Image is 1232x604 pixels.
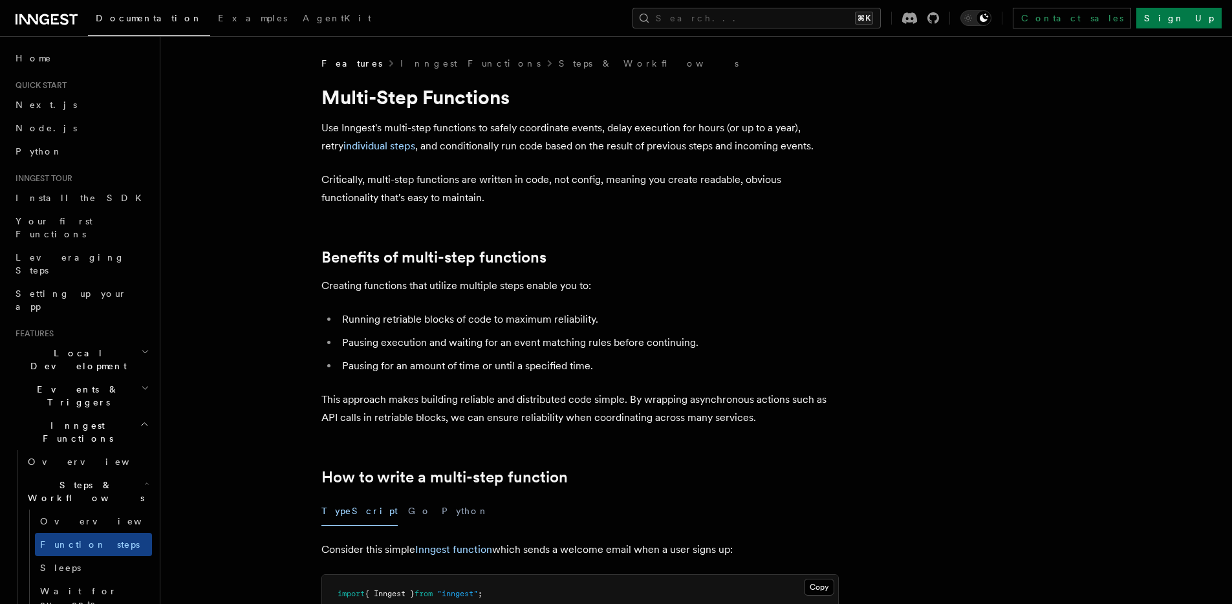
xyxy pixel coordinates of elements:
span: "inngest" [437,589,478,598]
p: Use Inngest's multi-step functions to safely coordinate events, delay execution for hours (or up ... [321,119,839,155]
li: Running retriable blocks of code to maximum reliability. [338,310,839,329]
a: Sign Up [1136,8,1222,28]
button: Steps & Workflows [23,473,152,510]
button: Copy [804,579,834,596]
span: Install the SDK [16,193,149,203]
h1: Multi-Step Functions [321,85,839,109]
a: Node.js [10,116,152,140]
span: Leveraging Steps [16,252,125,275]
span: Features [10,329,54,339]
li: Pausing execution and waiting for an event matching rules before continuing. [338,334,839,352]
a: AgentKit [295,4,379,35]
span: Inngest Functions [10,419,140,445]
span: Next.js [16,100,77,110]
a: individual steps [343,140,415,152]
a: Inngest function [415,543,492,555]
span: import [338,589,365,598]
span: from [415,589,433,598]
a: Function steps [35,533,152,556]
kbd: ⌘K [855,12,873,25]
span: Overview [28,457,161,467]
span: Sleeps [40,563,81,573]
a: Sleeps [35,556,152,579]
span: ; [478,589,482,598]
a: Install the SDK [10,186,152,210]
a: Contact sales [1013,8,1131,28]
a: Setting up your app [10,282,152,318]
a: Documentation [88,4,210,36]
a: Python [10,140,152,163]
span: Your first Functions [16,216,92,239]
span: Features [321,57,382,70]
a: Inngest Functions [400,57,541,70]
button: Search...⌘K [632,8,881,28]
span: Function steps [40,539,140,550]
button: Local Development [10,341,152,378]
span: Home [16,52,52,65]
span: Overview [40,516,173,526]
span: Python [16,146,63,156]
a: How to write a multi-step function [321,468,568,486]
a: Examples [210,4,295,35]
span: { Inngest } [365,589,415,598]
p: Critically, multi-step functions are written in code, not config, meaning you create readable, ob... [321,171,839,207]
span: Documentation [96,13,202,23]
a: Benefits of multi-step functions [321,248,546,266]
p: Creating functions that utilize multiple steps enable you to: [321,277,839,295]
a: Overview [23,450,152,473]
span: Examples [218,13,287,23]
a: Home [10,47,152,70]
span: Quick start [10,80,67,91]
p: Consider this simple which sends a welcome email when a user signs up: [321,541,839,559]
a: Steps & Workflows [559,57,739,70]
button: Events & Triggers [10,378,152,414]
li: Pausing for an amount of time or until a specified time. [338,357,839,375]
button: Go [408,497,431,526]
span: Steps & Workflows [23,479,144,504]
span: AgentKit [303,13,371,23]
span: Setting up your app [16,288,127,312]
a: Leveraging Steps [10,246,152,282]
span: Local Development [10,347,141,372]
p: This approach makes building reliable and distributed code simple. By wrapping asynchronous actio... [321,391,839,427]
button: Inngest Functions [10,414,152,450]
a: Next.js [10,93,152,116]
a: Overview [35,510,152,533]
span: Inngest tour [10,173,72,184]
button: Toggle dark mode [960,10,991,26]
span: Events & Triggers [10,383,141,409]
button: TypeScript [321,497,398,526]
span: Node.js [16,123,77,133]
a: Your first Functions [10,210,152,246]
button: Python [442,497,489,526]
